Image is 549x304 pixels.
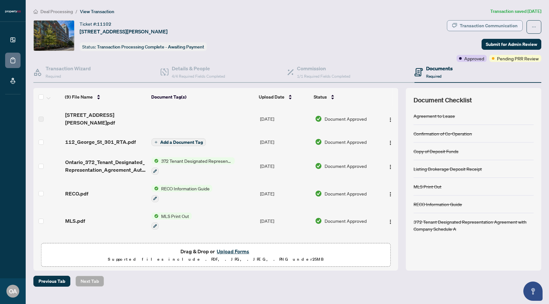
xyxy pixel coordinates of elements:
span: home [33,9,38,14]
h4: Transaction Wizard [46,65,91,72]
img: Status Icon [152,157,159,164]
img: IMG-C12400340_1.jpg [34,21,74,51]
td: [DATE] [257,106,313,132]
span: Previous Tab [39,276,65,286]
div: Confirmation of Co-Operation [414,130,472,137]
button: Add a Document Tag [152,138,206,146]
th: Document Tag(s) [149,88,256,106]
img: Document Status [315,115,322,122]
button: Status IconRECO Information Guide [152,185,212,202]
span: Drag & Drop or [180,247,251,256]
td: [DATE] [257,207,313,235]
button: Logo [385,114,396,124]
span: Document Approved [325,217,367,224]
div: Ticket #: [80,20,111,28]
h4: Commission [297,65,350,72]
span: Transaction Processing Complete - Awaiting Payment [97,44,204,50]
span: 4/4 Required Fields Completed [172,74,225,79]
span: Ontario_372_Tenant_Designated_Representation_Agreement_Authority_for_Lease_or_Purchase 1.pdf [65,158,147,174]
button: Submit for Admin Review [482,39,541,50]
span: [STREET_ADDRESS][PERSON_NAME] [80,28,168,35]
img: Logo [388,192,393,197]
span: RECO.pdf [65,190,88,197]
button: Transaction Communication [447,20,523,31]
img: Logo [388,219,393,224]
img: Status Icon [152,185,159,192]
button: Next Tab [75,276,104,287]
span: Document Approved [325,115,367,122]
div: MLS Print Out [414,183,441,190]
span: View Transaction [80,9,114,14]
span: Required [46,74,61,79]
img: Logo [388,117,393,122]
button: Logo [385,216,396,226]
span: ellipsis [532,25,536,29]
th: (9) File Name [62,88,148,106]
span: Pending PRR Review [497,55,539,62]
span: MLS Print Out [159,213,192,220]
span: 1/1 Required Fields Completed [297,74,350,79]
span: MLS.pdf [65,217,85,225]
h4: Documents [426,65,453,72]
button: Previous Tab [33,276,70,287]
div: Agreement to Lease [414,112,455,119]
button: Logo [385,188,396,199]
img: Logo [388,140,393,145]
img: Status Icon [152,213,159,220]
span: Status [314,93,327,100]
td: [DATE] [257,235,313,262]
span: plus [154,141,158,144]
div: 372 Tenant Designated Representation Agreement with Company Schedule A [414,218,534,232]
span: (9) File Name [65,93,93,100]
div: RECO Information Guide [414,201,462,208]
p: Supported files include .PDF, .JPG, .JPEG, .PNG under 25 MB [45,256,386,263]
th: Upload Date [256,88,311,106]
span: Drag & Drop orUpload FormsSupported files include .PDF, .JPG, .JPEG, .PNG under25MB [41,243,390,267]
img: Document Status [315,138,322,145]
img: Document Status [315,217,322,224]
h4: Details & People [172,65,225,72]
button: Logo [385,137,396,147]
span: Upload Date [259,93,284,100]
td: [DATE] [257,152,313,180]
span: Submit for Admin Review [486,39,537,49]
span: Document Approved [325,190,367,197]
span: Add a Document Tag [160,140,203,144]
span: Document Checklist [414,96,472,105]
span: Approved [464,55,484,62]
button: Status IconMLS Print Out [152,213,192,230]
li: / [75,8,77,15]
span: 372 Tenant Designated Representation Agreement with Company Schedule A [159,157,235,164]
img: logo [5,10,21,13]
span: 112_George_St_301_RTA.pdf [65,138,136,146]
span: Document Approved [325,138,367,145]
button: Open asap [523,282,543,301]
img: Logo [388,164,393,169]
span: Deal Processing [40,9,73,14]
span: OA [9,287,17,296]
td: [DATE] [257,132,313,152]
div: Status: [80,42,207,51]
div: Transaction Communication [460,21,518,31]
span: Required [426,74,441,79]
td: [DATE] [257,180,313,207]
img: Document Status [315,190,322,197]
span: RECO Information Guide [159,185,212,192]
button: Upload Forms [215,247,251,256]
div: Copy of Deposit Funds [414,148,458,155]
th: Status [311,88,378,106]
img: Document Status [315,162,322,169]
button: Logo [385,161,396,171]
span: Document Approved [325,162,367,169]
span: [STREET_ADDRESS][PERSON_NAME]pdf [65,111,147,126]
span: 11102 [97,21,111,27]
article: Transaction saved [DATE] [490,8,541,15]
div: Listing Brokerage Deposit Receipt [414,165,482,172]
button: Status Icon372 Tenant Designated Representation Agreement with Company Schedule A [152,157,235,175]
